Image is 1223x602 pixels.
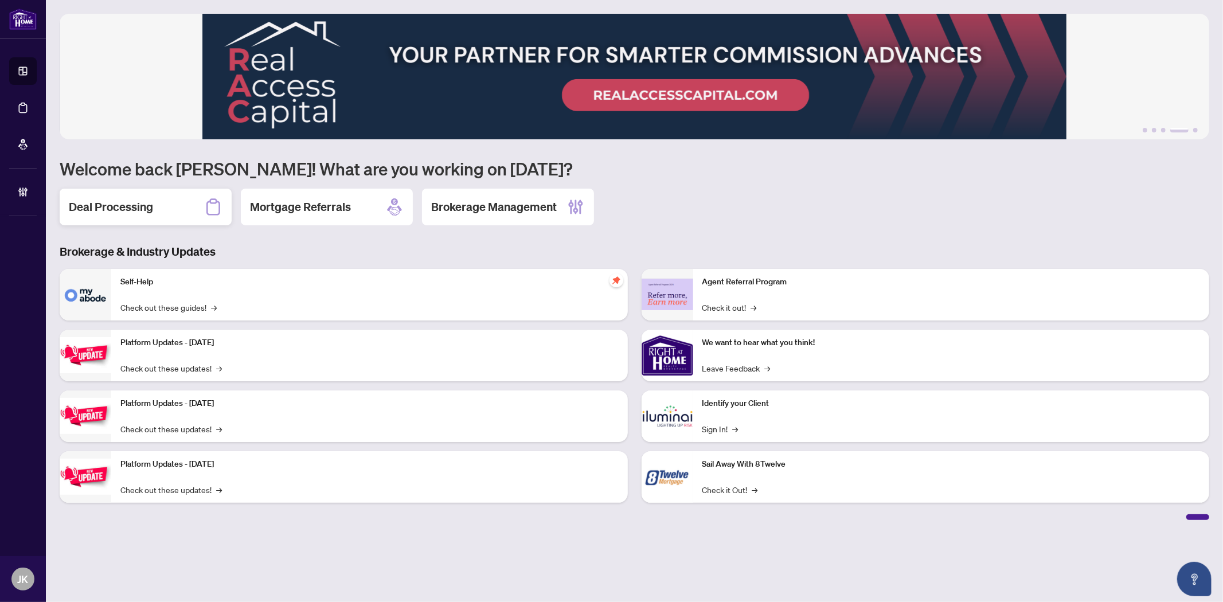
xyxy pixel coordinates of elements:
a: Check it out!→ [702,301,757,314]
button: 5 [1193,128,1198,132]
p: Identify your Client [702,397,1201,410]
button: 4 [1170,128,1189,132]
p: Platform Updates - [DATE] [120,337,619,349]
img: Self-Help [60,269,111,320]
span: → [751,301,757,314]
img: Platform Updates - July 8, 2025 [60,398,111,434]
a: Leave Feedback→ [702,362,771,374]
span: → [733,423,739,435]
img: Identify your Client [642,390,693,442]
a: Check out these updates!→ [120,423,222,435]
p: Agent Referral Program [702,276,1201,288]
img: Sail Away With 8Twelve [642,451,693,503]
p: Platform Updates - [DATE] [120,458,619,471]
button: 3 [1161,128,1166,132]
p: Platform Updates - [DATE] [120,397,619,410]
a: Sign In!→ [702,423,739,435]
span: → [211,301,217,314]
img: Platform Updates - July 21, 2025 [60,337,111,373]
span: → [216,483,222,496]
h3: Brokerage & Industry Updates [60,244,1209,260]
span: pushpin [609,273,623,287]
img: We want to hear what you think! [642,330,693,381]
a: Check out these guides!→ [120,301,217,314]
img: Platform Updates - June 23, 2025 [60,459,111,495]
span: JK [18,571,29,587]
span: → [216,423,222,435]
a: Check it Out!→ [702,483,758,496]
img: logo [9,9,37,30]
img: Agent Referral Program [642,279,693,310]
img: Slide 3 [60,14,1209,139]
span: → [216,362,222,374]
span: → [752,483,758,496]
button: 1 [1143,128,1147,132]
button: Open asap [1177,562,1212,596]
a: Check out these updates!→ [120,362,222,374]
h2: Mortgage Referrals [250,199,351,215]
h1: Welcome back [PERSON_NAME]! What are you working on [DATE]? [60,158,1209,179]
h2: Brokerage Management [431,199,557,215]
p: Sail Away With 8Twelve [702,458,1201,471]
h2: Deal Processing [69,199,153,215]
button: 2 [1152,128,1156,132]
a: Check out these updates!→ [120,483,222,496]
p: We want to hear what you think! [702,337,1201,349]
span: → [765,362,771,374]
p: Self-Help [120,276,619,288]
